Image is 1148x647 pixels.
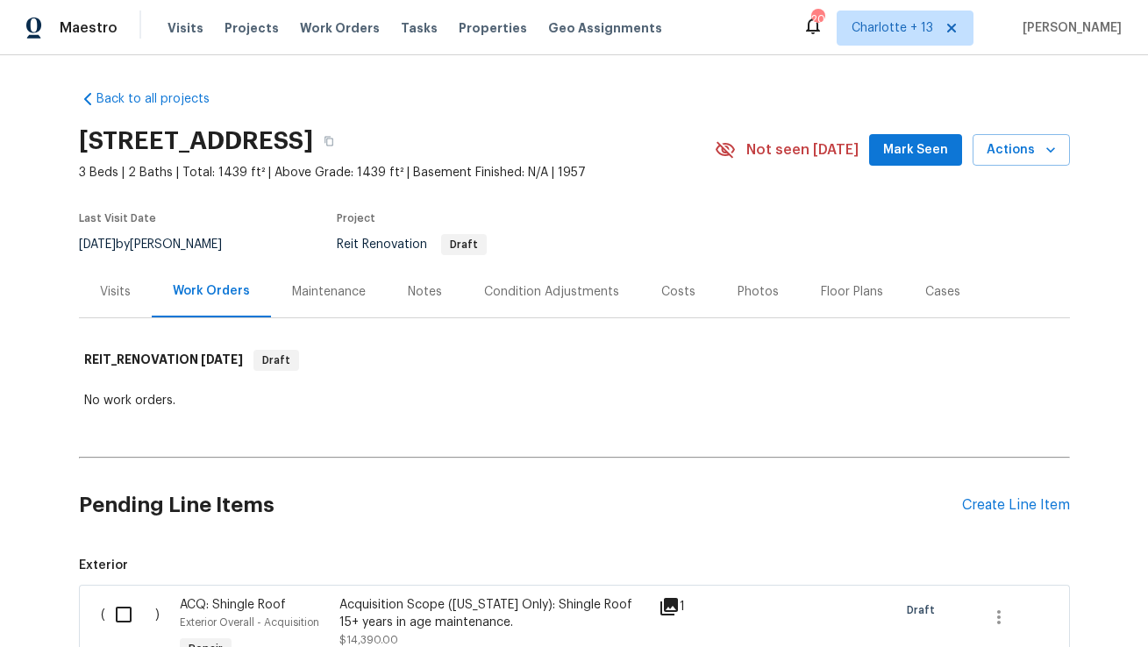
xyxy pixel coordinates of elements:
span: Project [337,213,375,224]
div: REIT_RENOVATION [DATE]Draft [79,332,1070,388]
div: 1 [659,596,728,617]
span: ACQ: Shingle Roof [180,599,286,611]
div: Work Orders [173,282,250,300]
span: Exterior Overall - Acquisition [180,617,319,628]
button: Mark Seen [869,134,962,167]
div: Visits [100,283,131,301]
span: Actions [987,139,1056,161]
div: No work orders. [84,392,1065,409]
h2: Pending Line Items [79,465,962,546]
div: Photos [738,283,779,301]
div: Condition Adjustments [484,283,619,301]
a: Back to all projects [79,90,247,108]
span: [PERSON_NAME] [1016,19,1122,37]
div: Acquisition Scope ([US_STATE] Only): Shingle Roof 15+ years in age maintenance. [339,596,648,631]
div: Cases [925,283,960,301]
span: Last Visit Date [79,213,156,224]
span: Draft [255,352,297,369]
span: [DATE] [201,353,243,366]
span: Properties [459,19,527,37]
span: Not seen [DATE] [746,141,859,159]
span: 3 Beds | 2 Baths | Total: 1439 ft² | Above Grade: 1439 ft² | Basement Finished: N/A | 1957 [79,164,715,181]
span: Geo Assignments [548,19,662,37]
div: by [PERSON_NAME] [79,234,243,255]
div: Costs [661,283,695,301]
span: Visits [168,19,203,37]
span: Maestro [60,19,118,37]
span: [DATE] [79,238,116,251]
div: 200 [811,11,824,28]
button: Actions [973,134,1070,167]
span: $14,390.00 [339,635,398,645]
span: Draft [443,239,485,250]
span: Mark Seen [883,139,948,161]
h2: [STREET_ADDRESS] [79,132,313,150]
span: Reit Renovation [337,238,487,251]
span: Projects [225,19,279,37]
button: Copy Address [313,125,345,157]
span: Work Orders [300,19,380,37]
span: Draft [907,601,942,619]
div: Floor Plans [821,283,883,301]
span: Charlotte + 13 [852,19,933,37]
span: Exterior [79,557,1070,574]
div: Maintenance [292,283,366,301]
div: Notes [408,283,442,301]
h6: REIT_RENOVATION [84,350,243,371]
span: Tasks [401,22,438,34]
div: Create Line Item [962,497,1070,514]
